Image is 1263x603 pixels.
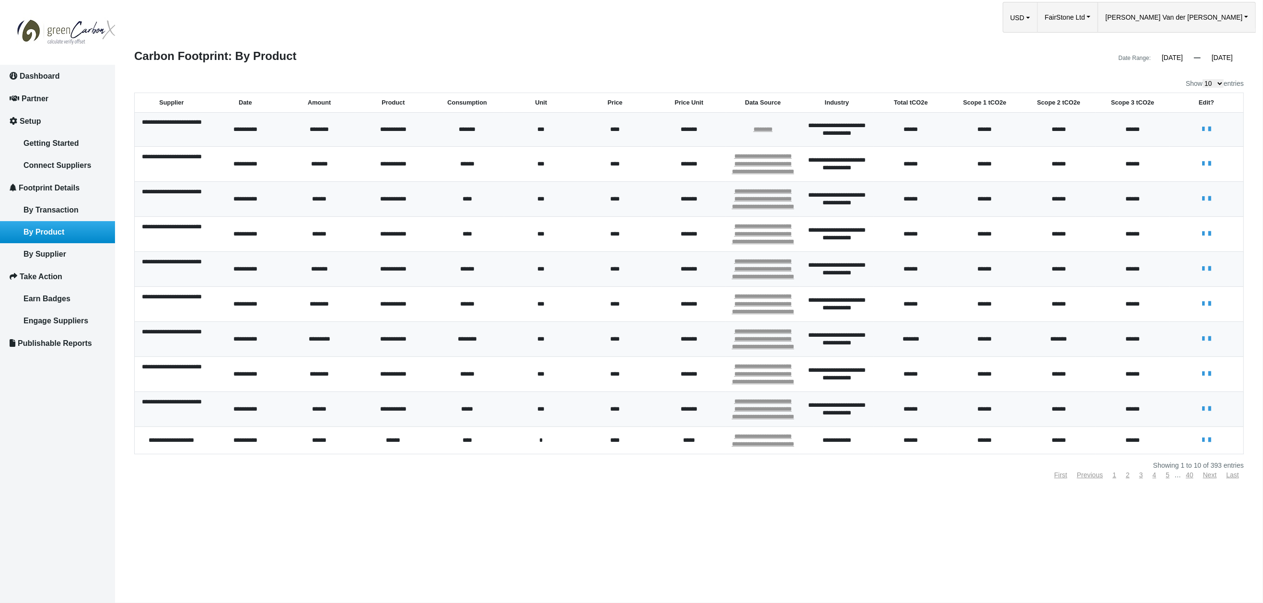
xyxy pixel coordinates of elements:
button: USD [1010,12,1030,23]
div: Carbon Footprint: By Product [127,50,689,64]
a: Last [1227,471,1239,479]
span: … [1174,471,1181,479]
input: Enter your last name [12,89,175,110]
span: [PERSON_NAME] Van der [PERSON_NAME] [1105,2,1242,32]
th: Consumption [430,93,504,113]
a: 1 [1112,471,1116,479]
img: GreenCarbonX07-07-202510_19_57_194.jpg [8,6,130,55]
span: Engage Suppliers [23,317,88,325]
span: By Supplier [23,250,66,258]
th: Total tCO2e: activate to sort column ascending [874,93,948,113]
span: Publishable Reports [18,339,92,347]
th: Scope 2 tCO2e: activate to sort column ascending [1022,93,1096,113]
a: 40 [1186,471,1193,479]
div: Leave a message [64,54,175,66]
th: Unit [504,93,578,113]
a: First [1054,471,1067,479]
span: Getting Started [23,139,79,147]
div: Navigation go back [11,53,25,67]
th: Supplier: activate to sort column ascending [135,93,209,113]
span: FairStone Ltd [1045,2,1085,32]
a: USDUSD [1003,2,1037,32]
div: Date Range: [1119,52,1151,64]
th: Date: activate to sort column ascending [209,93,282,113]
a: 4 [1153,471,1157,479]
th: Price Unit [652,93,726,113]
span: Footprint Details [19,184,80,192]
th: Scope 3 tCO2e: activate to sort column ascending [1096,93,1170,113]
input: Enter your email address [12,117,175,138]
span: Dashboard [20,72,60,80]
a: 2 [1126,471,1130,479]
span: By Product [23,228,64,236]
a: Previous [1077,471,1103,479]
span: Setup [20,117,41,125]
a: 3 [1139,471,1143,479]
textarea: Type your message and click 'Submit' [12,145,175,287]
th: Data Source [726,93,800,113]
span: — [1194,54,1201,61]
th: Industry: activate to sort column ascending [800,93,874,113]
a: 5 [1166,471,1170,479]
span: Take Action [20,272,62,281]
a: FairStone Ltd [1038,2,1098,32]
div: Showing 1 to 10 of 393 entries [134,462,1244,469]
a: [PERSON_NAME] Van der [PERSON_NAME] [1098,2,1255,32]
div: Minimize live chat window [157,5,180,28]
span: Earn Badges [23,295,70,303]
th: Edit? [1170,93,1243,113]
th: Scope 1 tCO2e: activate to sort column ascending [948,93,1021,113]
span: Connect Suppliers [23,161,91,169]
select: Showentries [1203,79,1224,88]
th: Product [356,93,430,113]
em: Submit [140,296,174,308]
th: Price [578,93,652,113]
label: Show entries [1186,79,1244,88]
span: Partner [22,95,48,103]
th: Amount: activate to sort column ascending [282,93,356,113]
span: By Transaction [23,206,79,214]
a: Next [1203,471,1217,479]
